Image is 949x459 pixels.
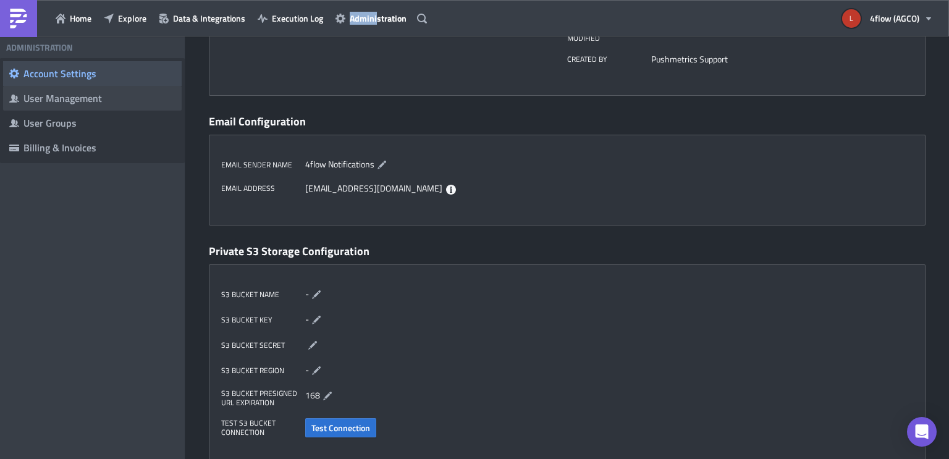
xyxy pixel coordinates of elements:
[221,287,305,302] label: S3 Bucket Name
[567,33,651,43] label: Modified
[841,8,862,29] img: Avatar
[305,183,561,195] div: [EMAIL_ADDRESS][DOMAIN_NAME]
[70,12,91,25] span: Home
[23,92,175,104] div: User Management
[9,9,28,28] img: PushMetrics
[221,313,305,327] label: S3 Bucket Key
[870,12,919,25] span: 4flow (AGCO)
[6,42,73,53] h4: Administration
[221,418,305,437] label: Test S3 Bucket Connection
[835,5,940,32] button: 4flow (AGCO)
[23,117,175,129] div: User Groups
[907,417,937,447] div: Open Intercom Messenger
[221,363,305,378] label: S3 Bucket Region
[251,9,329,28] button: Execution Log
[98,9,153,28] button: Explore
[651,54,907,65] div: Pushmetrics Support
[350,12,407,25] span: Administration
[173,12,245,25] span: Data & Integrations
[221,338,305,353] label: S3 Bucket Secret
[118,12,146,25] span: Explore
[153,9,251,28] button: Data & Integrations
[221,158,305,172] label: Email Sender Name
[305,388,320,401] span: 168
[311,421,370,434] span: Test Connection
[567,54,651,65] label: Created by
[305,418,376,437] button: Test Connection
[221,389,305,408] label: S3 Bucket Presigned URL expiration
[305,157,374,170] span: 4flow Notifications
[23,67,175,80] div: Account Settings
[23,141,175,154] div: Billing & Invoices
[49,9,98,28] button: Home
[305,312,309,325] span: -
[272,12,323,25] span: Execution Log
[305,287,309,300] span: -
[209,114,926,128] div: Email Configuration
[209,244,926,258] div: Private S3 Storage Configuration
[221,183,305,195] label: Email Address
[329,9,413,28] button: Administration
[305,363,309,376] span: -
